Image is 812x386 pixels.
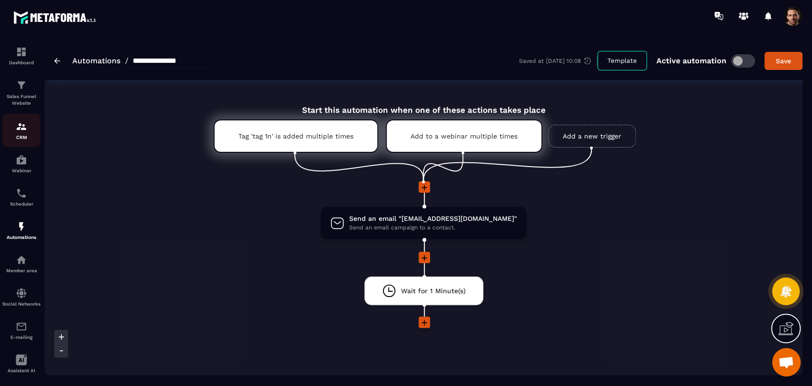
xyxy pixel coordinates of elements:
p: Social Networks [2,301,40,307]
p: Sales Funnel Website [2,93,40,107]
p: Add to a webinar multiple times [411,132,518,140]
p: Tag 'tag 1n' is added multiple times [238,132,353,140]
img: social-network [16,287,27,299]
a: automationsautomationsMember area [2,247,40,280]
img: logo [13,9,99,26]
p: Webinar [2,168,40,173]
p: E-mailing [2,335,40,340]
img: scheduler [16,188,27,199]
a: formationformationDashboard [2,39,40,72]
p: Scheduler [2,201,40,207]
a: formationformationCRM [2,114,40,147]
a: Automations [72,56,120,65]
span: / [125,56,128,65]
img: automations [16,221,27,232]
span: Send an email campaign to a contact. [349,223,517,232]
img: formation [16,46,27,58]
p: Member area [2,268,40,273]
p: [DATE] 10:08 [546,58,581,64]
p: CRM [2,135,40,140]
img: arrow [54,58,60,64]
img: formation [16,79,27,91]
img: formation [16,121,27,132]
div: Start this automation when one of these actions takes place [190,94,658,115]
p: Assistant AI [2,368,40,373]
span: Wait for 1 Minute(s) [401,287,466,296]
div: Saved at [519,57,597,65]
p: Dashboard [2,60,40,65]
button: Template [597,51,647,70]
img: email [16,321,27,332]
img: automations [16,254,27,266]
a: social-networksocial-networkSocial Networks [2,280,40,314]
a: schedulerschedulerScheduler [2,180,40,214]
img: automations [16,154,27,166]
a: automationsautomationsWebinar [2,147,40,180]
a: formationformationSales Funnel Website [2,72,40,114]
a: Add a new trigger [548,125,636,148]
button: Save [764,52,802,70]
p: Active automation [656,56,726,65]
span: Send an email "[EMAIL_ADDRESS][DOMAIN_NAME]" [349,214,517,223]
a: automationsautomationsAutomations [2,214,40,247]
a: emailemailE-mailing [2,314,40,347]
div: Mở cuộc trò chuyện [772,348,801,376]
div: Save [771,56,796,66]
p: Automations [2,235,40,240]
a: Assistant AI [2,347,40,380]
